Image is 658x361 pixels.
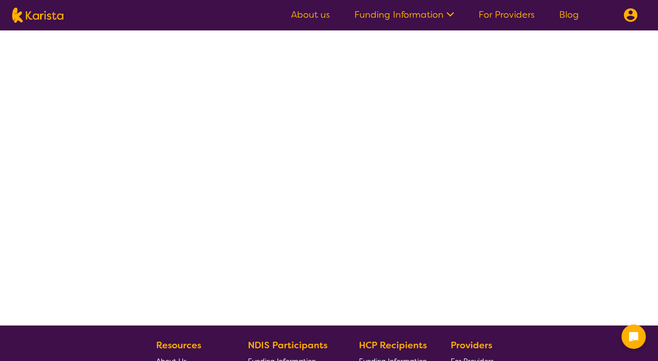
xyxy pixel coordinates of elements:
a: About us [291,9,330,21]
a: For Providers [479,9,535,21]
img: Karista logo [12,8,63,23]
b: Providers [451,339,492,351]
b: HCP Recipients [359,339,427,351]
b: NDIS Participants [248,339,327,351]
img: menu [624,8,638,22]
a: Blog [559,9,579,21]
b: Resources [156,339,201,351]
a: Funding Information [354,9,454,21]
